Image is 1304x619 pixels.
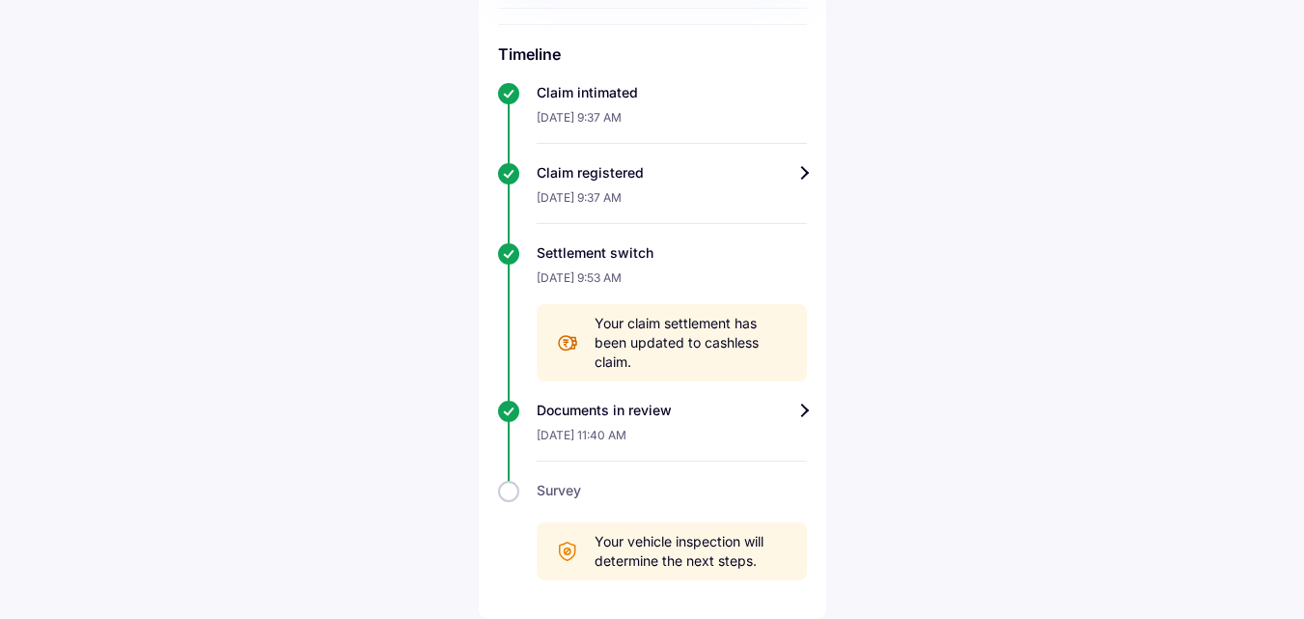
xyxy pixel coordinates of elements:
[537,481,807,500] div: Survey
[537,163,807,183] div: Claim registered
[537,102,807,144] div: [DATE] 9:37 AM
[595,532,788,571] span: Your vehicle inspection will determine the next steps.
[537,243,807,263] div: Settlement switch
[537,401,807,420] div: Documents in review
[537,420,807,462] div: [DATE] 11:40 AM
[595,314,788,372] span: Your claim settlement has been updated to cashless claim.
[537,83,807,102] div: Claim intimated
[537,183,807,224] div: [DATE] 9:37 AM
[537,263,807,304] div: [DATE] 9:53 AM
[498,44,807,64] h6: Timeline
